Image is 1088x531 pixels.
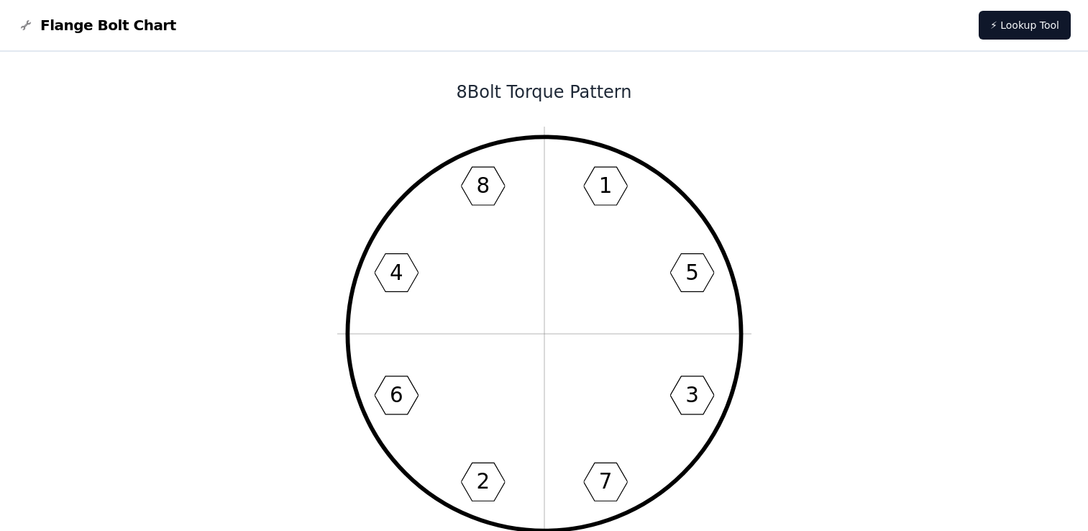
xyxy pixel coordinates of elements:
[476,173,490,198] text: 8
[685,260,699,285] text: 5
[17,15,176,35] a: Flange Bolt Chart LogoFlange Bolt Chart
[390,383,403,407] text: 6
[685,383,699,407] text: 3
[598,469,612,494] text: 7
[979,11,1071,40] a: ⚡ Lookup Tool
[598,173,612,198] text: 1
[40,15,176,35] span: Flange Bolt Chart
[158,81,931,104] h1: 8 Bolt Torque Pattern
[476,469,490,494] text: 2
[390,260,403,285] text: 4
[17,17,35,34] img: Flange Bolt Chart Logo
